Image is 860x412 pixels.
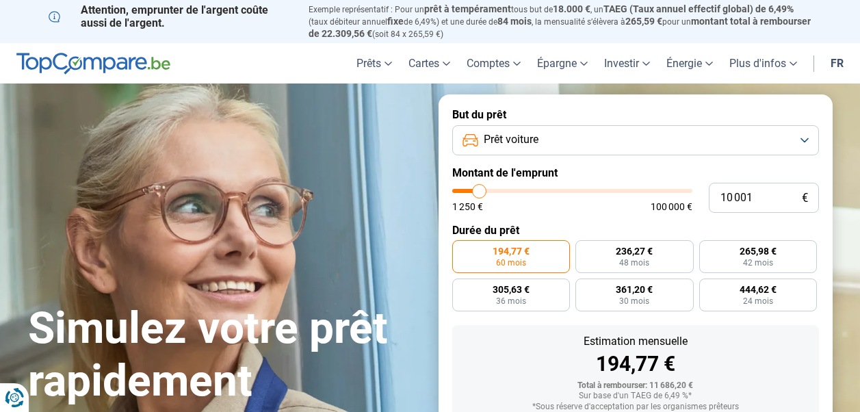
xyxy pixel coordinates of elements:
span: montant total à rembourser de 22.309,56 € [309,16,811,39]
span: 265,59 € [625,16,662,27]
a: Épargne [529,43,596,83]
div: 194,77 € [463,354,808,374]
span: 36 mois [496,297,526,305]
span: 42 mois [743,259,773,267]
a: Prêts [348,43,400,83]
span: TAEG (Taux annuel effectif global) de 6,49% [603,3,794,14]
label: But du prêt [452,108,819,121]
span: 444,62 € [740,285,777,294]
span: prêt à tempérament [424,3,511,14]
a: Plus d'infos [721,43,805,83]
span: 194,77 € [493,246,530,256]
label: Durée du prêt [452,224,819,237]
span: 305,63 € [493,285,530,294]
span: 30 mois [619,297,649,305]
p: Attention, emprunter de l'argent coûte aussi de l'argent. [49,3,292,29]
span: fixe [387,16,404,27]
span: Prêt voiture [484,132,538,147]
span: 18.000 € [553,3,590,14]
span: 60 mois [496,259,526,267]
span: 24 mois [743,297,773,305]
a: Cartes [400,43,458,83]
div: Total à rembourser: 11 686,20 € [463,381,808,391]
button: Prêt voiture [452,125,819,155]
label: Montant de l'emprunt [452,166,819,179]
h1: Simulez votre prêt rapidement [28,302,422,408]
span: 1 250 € [452,202,483,211]
div: Sur base d'un TAEG de 6,49 %* [463,391,808,401]
span: 361,20 € [616,285,653,294]
img: TopCompare [16,53,170,75]
div: *Sous réserve d'acceptation par les organismes prêteurs [463,402,808,412]
span: € [802,192,808,204]
span: 265,98 € [740,246,777,256]
span: 84 mois [497,16,532,27]
span: 48 mois [619,259,649,267]
span: 236,27 € [616,246,653,256]
p: Exemple représentatif : Pour un tous but de , un (taux débiteur annuel de 6,49%) et une durée de ... [309,3,812,40]
div: Estimation mensuelle [463,336,808,347]
a: Comptes [458,43,529,83]
a: fr [822,43,852,83]
span: 100 000 € [651,202,692,211]
a: Investir [596,43,658,83]
a: Énergie [658,43,721,83]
